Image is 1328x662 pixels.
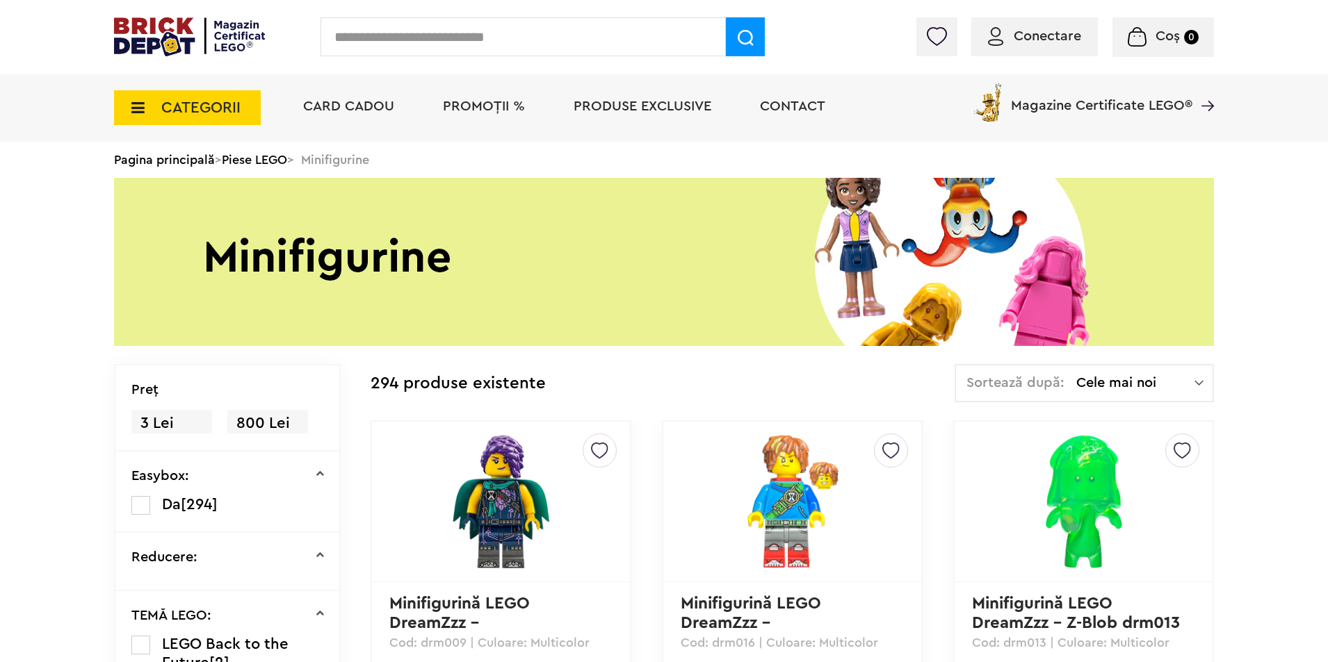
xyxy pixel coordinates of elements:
[161,100,241,115] span: CATEGORII
[681,595,874,651] a: Minifigurină LEGO DreamZzz - [PERSON_NAME] drm016
[114,178,1214,346] img: Minifigurine
[1076,376,1195,390] span: Cele mai noi
[1192,81,1214,94] a: Magazine Certificate LEGO®
[1027,433,1140,570] img: Minifigurină LEGO DreamZzz - Z-Blob drm013
[574,99,711,113] a: Produse exclusive
[114,154,215,166] a: Pagina principală
[443,99,525,113] a: PROMOȚII %
[131,609,211,622] p: TEMĂ LEGO:
[162,497,181,512] span: Da
[1011,81,1192,113] span: Magazine Certificate LEGO®
[972,595,1180,631] a: Minifigurină LEGO DreamZzz - Z-Blob drm013
[303,99,394,113] a: Card Cadou
[371,364,546,404] div: 294 produse existente
[131,410,212,437] span: 3 Lei
[430,433,572,570] img: Minifigurină LEGO DreamZzz - Zoey drm009
[760,99,825,113] a: Contact
[389,595,586,651] a: Minifigurină LEGO DreamZzz - [PERSON_NAME] drm009
[222,154,287,166] a: Piese LEGO
[988,29,1081,43] a: Conectare
[966,376,1064,390] span: Sortează după:
[131,550,197,564] p: Reducere:
[1184,30,1199,44] small: 0
[1014,29,1081,43] span: Conectare
[181,497,218,512] span: [294]
[131,383,159,397] p: Preţ
[1156,29,1180,43] span: Coș
[726,433,859,570] img: Minifigurină LEGO DreamZzz - Mateo drm016
[131,469,189,483] p: Easybox:
[114,142,1214,178] div: > > Minifigurine
[227,410,308,437] span: 800 Lei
